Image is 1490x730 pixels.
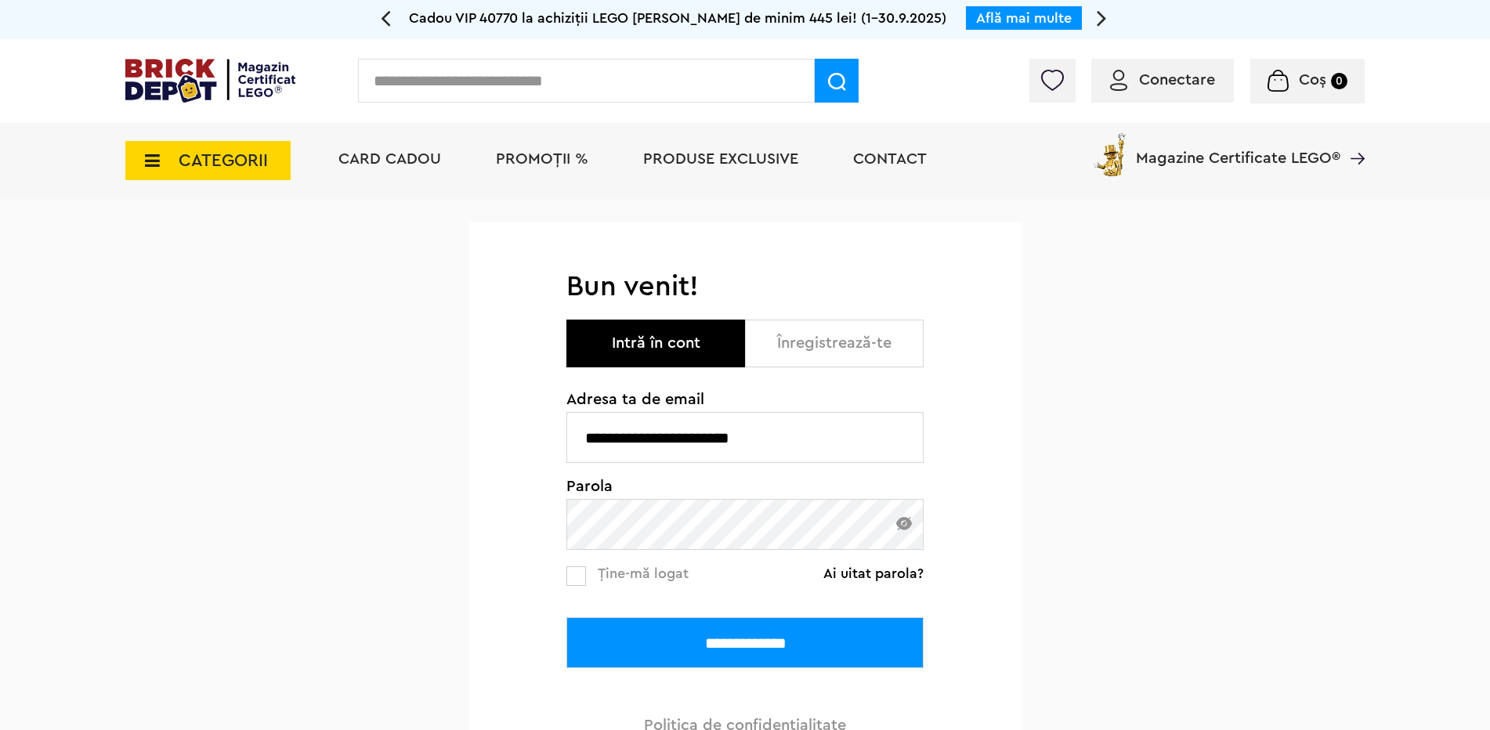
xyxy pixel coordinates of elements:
[409,11,946,25] span: Cadou VIP 40770 la achiziții LEGO [PERSON_NAME] de minim 445 lei! (1-30.9.2025)
[566,392,924,407] span: Adresa ta de email
[1139,72,1215,88] span: Conectare
[853,151,927,167] a: Contact
[745,320,924,367] button: Înregistrează-te
[338,151,441,167] a: Card Cadou
[1331,73,1347,89] small: 0
[976,11,1072,25] a: Află mai multe
[1340,130,1365,146] a: Magazine Certificate LEGO®
[598,566,689,580] span: Ține-mă logat
[1110,72,1215,88] a: Conectare
[1299,72,1326,88] span: Coș
[1136,130,1340,166] span: Magazine Certificate LEGO®
[179,152,268,169] span: CATEGORII
[566,479,924,494] span: Parola
[566,320,745,367] button: Intră în cont
[566,269,924,304] h1: Bun venit!
[823,566,924,581] a: Ai uitat parola?
[496,151,588,167] a: PROMOȚII %
[643,151,798,167] a: Produse exclusive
